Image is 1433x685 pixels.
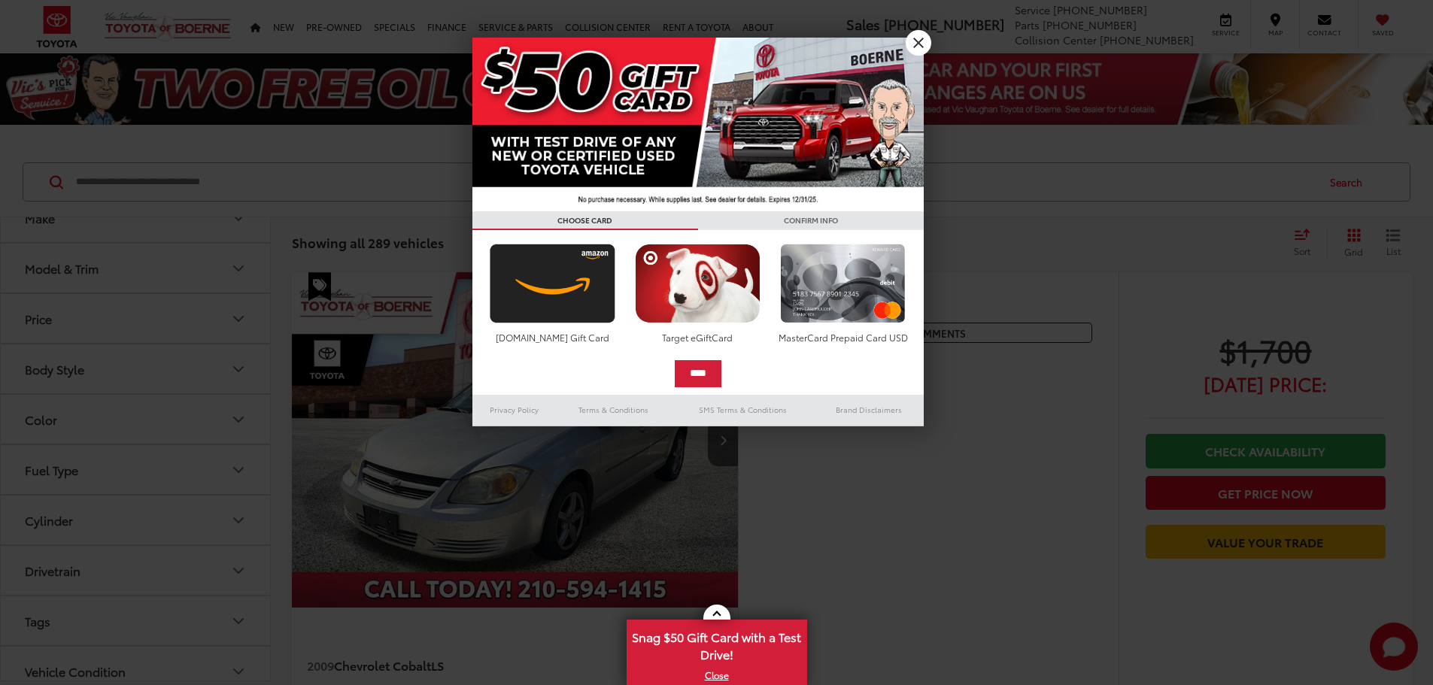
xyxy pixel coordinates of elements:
img: targetcard.png [631,244,764,323]
div: MasterCard Prepaid Card USD [776,331,909,344]
h3: CONFIRM INFO [698,211,924,230]
div: [DOMAIN_NAME] Gift Card [486,331,619,344]
a: SMS Terms & Conditions [672,401,814,419]
h3: CHOOSE CARD [472,211,698,230]
img: mastercard.png [776,244,909,323]
a: Privacy Policy [472,401,557,419]
img: 42635_top_851395.jpg [472,38,924,211]
img: amazoncard.png [486,244,619,323]
div: Target eGiftCard [631,331,764,344]
span: Snag $50 Gift Card with a Test Drive! [628,621,806,667]
a: Terms & Conditions [556,401,671,419]
a: Brand Disclaimers [814,401,924,419]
